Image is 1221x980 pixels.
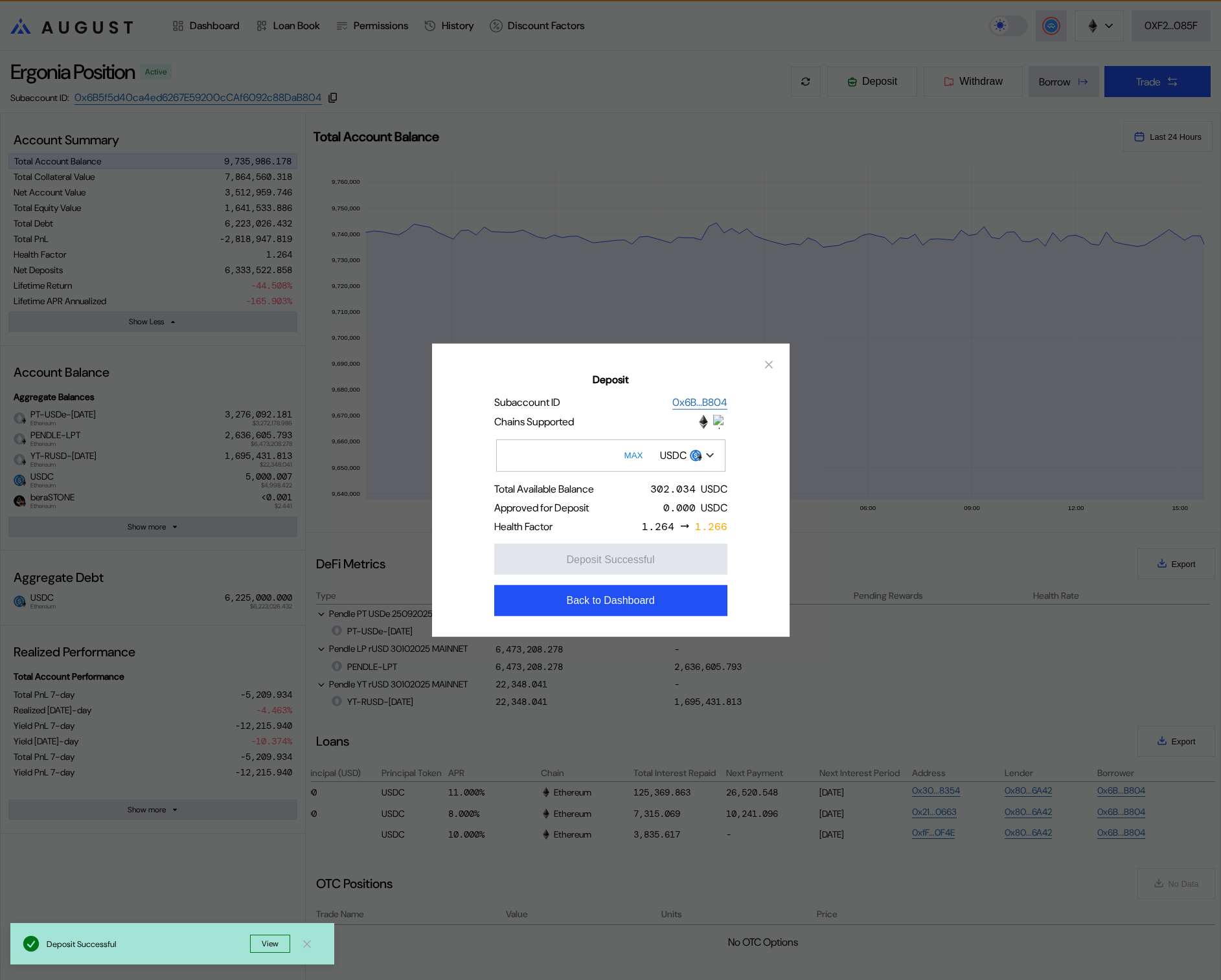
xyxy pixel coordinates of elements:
[690,449,702,461] img: usdc.png
[713,414,727,429] img: chain logo
[660,449,687,462] div: USDC
[494,415,574,429] div: Chains Supported
[701,482,727,495] div: USDC
[706,452,714,458] img: open token selector
[494,543,727,574] button: Deposit Successful
[494,482,594,495] div: Total Available Balance
[494,395,560,409] div: Subaccount ID
[494,585,727,616] button: Back to Dashboard
[696,453,703,461] img: svg+xml,%3c
[453,373,769,386] h2: Deposit
[654,444,720,466] div: Open menu for selecting token for payment
[642,519,674,533] span: 1.264
[663,500,696,514] div: 0.000
[494,519,553,533] div: Health Factor
[759,354,779,375] button: close modal
[494,500,589,514] div: Approved for Deposit
[696,414,711,429] img: chain logo
[672,395,727,409] a: 0x6B...B804
[701,500,727,514] div: USDC
[650,482,696,495] div: 302.034
[250,935,290,953] button: View
[566,553,654,565] div: Deposit Successful
[672,395,727,408] code: 0x6B...B804
[695,519,727,533] span: 1.266
[47,939,250,950] div: Deposit Successful
[621,440,647,470] button: MAX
